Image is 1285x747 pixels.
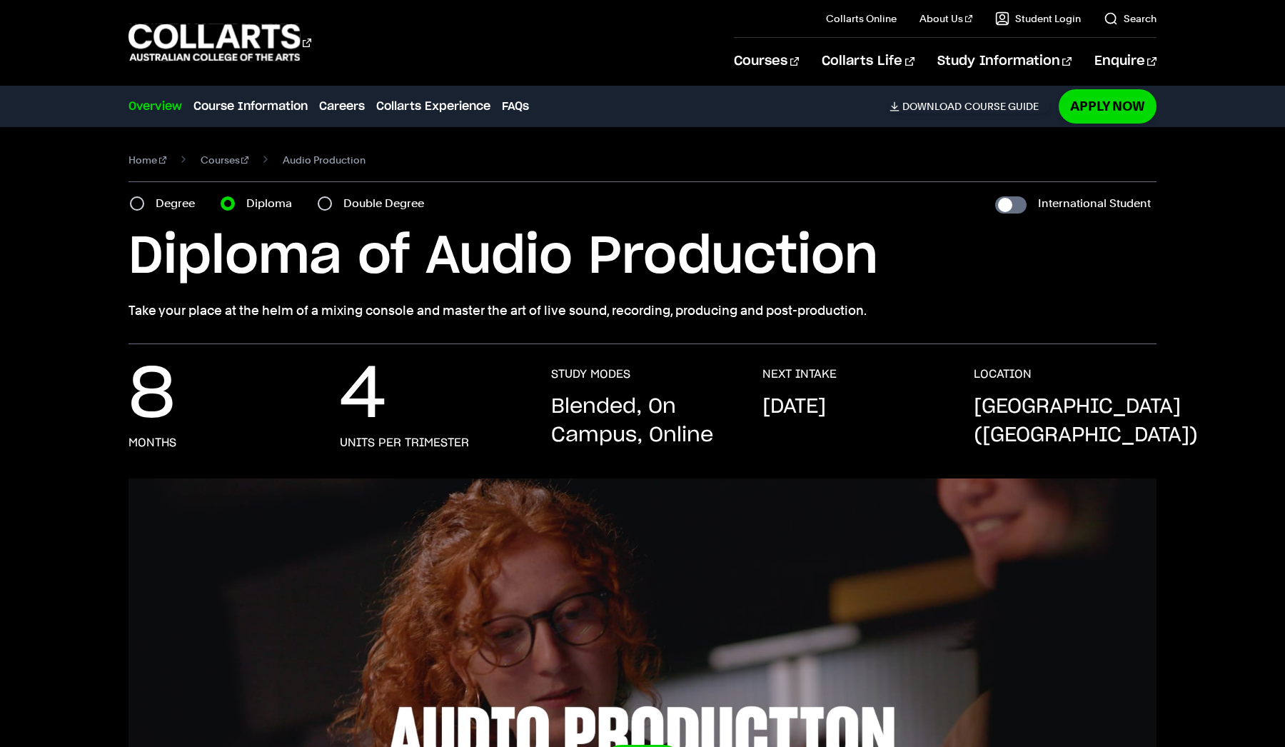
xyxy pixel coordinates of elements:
p: [DATE] [762,393,826,421]
p: 4 [340,367,386,424]
label: Diploma [246,194,301,214]
h3: months [128,436,176,450]
a: About Us [919,11,972,26]
a: Study Information [937,38,1072,85]
p: Blended, On Campus, Online [551,393,734,450]
a: FAQs [502,98,529,115]
h3: LOCATION [974,367,1032,381]
a: Search [1104,11,1156,26]
a: Enquire [1094,38,1156,85]
label: Degree [156,194,203,214]
label: International Student [1038,194,1151,214]
h3: units per trimester [340,436,469,450]
a: Student Login [995,11,1081,26]
span: Audio Production [283,150,366,170]
a: Collarts Experience [376,98,490,115]
a: DownloadCourse Guide [890,100,1050,113]
a: Course Information [193,98,308,115]
div: Go to homepage [128,22,311,63]
span: Download [902,100,962,113]
a: Careers [319,98,365,115]
p: Take your place at the helm of a mixing console and master the art of live sound, recording, prod... [128,301,1156,321]
a: Overview [128,98,182,115]
p: [GEOGRAPHIC_DATA] ([GEOGRAPHIC_DATA]) [974,393,1198,450]
label: Double Degree [343,194,433,214]
h3: STUDY MODES [551,367,630,381]
a: Courses [201,150,249,170]
a: Home [128,150,166,170]
h3: NEXT INTAKE [762,367,837,381]
h1: Diploma of Audio Production [128,225,1156,289]
a: Collarts Life [822,38,914,85]
a: Collarts Online [826,11,897,26]
p: 8 [128,367,175,424]
a: Courses [734,38,799,85]
a: Apply Now [1059,89,1156,123]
